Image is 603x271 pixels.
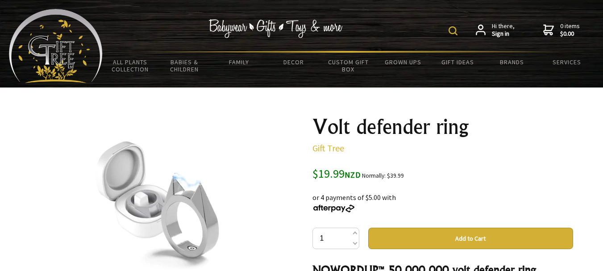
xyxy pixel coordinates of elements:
a: Grown Ups [376,53,430,71]
a: Family [212,53,266,71]
button: Add to Cart [368,228,573,249]
img: Babywear - Gifts - Toys & more [209,19,343,38]
a: Decor [266,53,321,71]
strong: $0.00 [560,30,580,38]
a: Hi there,Sign in [476,22,515,38]
a: Custom Gift Box [321,53,375,79]
a: Gift Tree [312,142,344,154]
a: 0 items$0.00 [543,22,580,38]
span: Hi there, [492,22,515,38]
strong: Sign in [492,30,515,38]
span: NZD [345,170,361,180]
img: product search [449,26,457,35]
small: Normally: $39.99 [362,172,404,179]
a: Services [540,53,594,71]
img: Babyware - Gifts - Toys and more... [9,9,103,83]
span: $19.99 [312,166,361,181]
a: Brands [485,53,539,71]
span: 0 items [560,22,580,38]
a: Babies & Children [157,53,212,79]
a: All Plants Collection [103,53,157,79]
h1: Volt defender ring [312,116,573,138]
div: or 4 payments of $5.00 with [312,181,573,213]
img: Afterpay [312,204,355,213]
a: Gift Ideas [430,53,485,71]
